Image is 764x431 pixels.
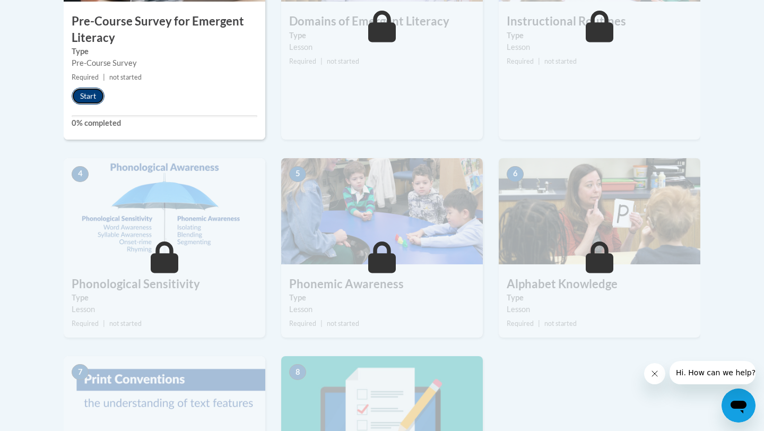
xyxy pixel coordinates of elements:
img: Course Image [499,158,700,264]
h3: Alphabet Knowledge [499,276,700,292]
label: Type [289,30,475,41]
label: Type [72,292,257,304]
span: not started [327,320,359,327]
div: Pre-Course Survey [72,57,257,69]
label: 0% completed [72,117,257,129]
h3: Instructional Routines [499,13,700,30]
label: Type [507,30,692,41]
span: Required [507,320,534,327]
span: Required [289,320,316,327]
h3: Pre-Course Survey for Emergent Literacy [64,13,265,46]
span: Required [72,320,99,327]
span: 6 [507,166,524,182]
img: Course Image [281,158,483,264]
span: not started [109,73,142,81]
span: not started [109,320,142,327]
h3: Phonological Sensitivity [64,276,265,292]
div: Lesson [507,304,692,315]
label: Type [72,46,257,57]
iframe: Close message [644,363,665,384]
button: Start [72,88,105,105]
span: Required [72,73,99,81]
h3: Domains of Emergent Literacy [281,13,483,30]
span: not started [544,320,577,327]
span: 5 [289,166,306,182]
span: | [538,57,540,65]
img: Course Image [64,158,265,264]
div: Lesson [507,41,692,53]
span: Required [507,57,534,65]
span: not started [327,57,359,65]
span: | [538,320,540,327]
span: Required [289,57,316,65]
span: 4 [72,166,89,182]
iframe: Message from company [670,361,756,384]
div: Lesson [289,304,475,315]
label: Type [289,292,475,304]
div: Lesson [289,41,475,53]
span: | [103,73,105,81]
iframe: Button to launch messaging window [722,389,756,423]
span: 8 [289,364,306,380]
span: not started [544,57,577,65]
span: | [320,57,323,65]
div: Lesson [72,304,257,315]
span: | [320,320,323,327]
h3: Phonemic Awareness [281,276,483,292]
label: Type [507,292,692,304]
span: | [103,320,105,327]
span: 7 [72,364,89,380]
